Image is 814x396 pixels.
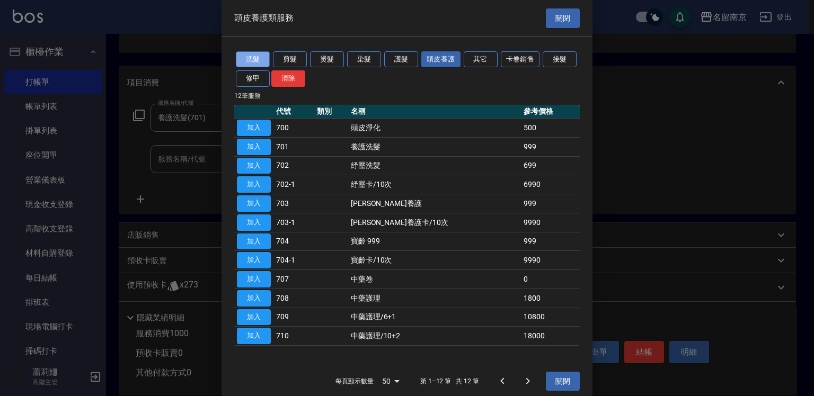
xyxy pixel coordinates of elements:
[237,176,271,193] button: 加入
[348,270,521,289] td: 中藥卷
[546,372,580,391] button: 關閉
[237,271,271,287] button: 加入
[273,119,314,138] td: 700
[273,105,314,119] th: 代號
[236,70,270,87] button: 修甲
[521,119,580,138] td: 500
[521,213,580,232] td: 9990
[273,251,314,270] td: 704-1
[236,51,270,68] button: 洗髮
[347,51,381,68] button: 染髮
[521,175,580,194] td: 6990
[348,289,521,308] td: 中藥護理
[348,119,521,138] td: 頭皮淨化
[314,105,348,119] th: 類別
[348,308,521,327] td: 中藥護理/6+1
[234,13,294,23] span: 頭皮養護類服務
[335,376,374,386] p: 每頁顯示數量
[464,51,498,68] button: 其它
[348,156,521,175] td: 紓壓洗髮
[521,251,580,270] td: 9990
[348,194,521,213] td: [PERSON_NAME]養護
[271,70,305,87] button: 清除
[273,137,314,156] td: 701
[237,158,271,174] button: 加入
[273,156,314,175] td: 702
[273,270,314,289] td: 707
[348,175,521,194] td: 紓壓卡/10次
[543,51,577,68] button: 接髮
[348,232,521,251] td: 寶齡 999
[273,327,314,346] td: 710
[384,51,418,68] button: 護髮
[521,232,580,251] td: 999
[237,252,271,268] button: 加入
[237,195,271,212] button: 加入
[273,51,307,68] button: 剪髮
[237,214,271,231] button: 加入
[521,137,580,156] td: 999
[273,289,314,308] td: 708
[237,139,271,155] button: 加入
[521,105,580,119] th: 參考價格
[348,137,521,156] td: 養護洗髮
[521,194,580,213] td: 999
[273,232,314,251] td: 704
[420,376,479,386] p: 第 1–12 筆 共 12 筆
[234,91,580,101] p: 12 筆服務
[348,327,521,346] td: 中藥護理/10+2
[348,251,521,270] td: 寶齡卡/10次
[273,213,314,232] td: 703-1
[378,367,403,395] div: 50
[310,51,344,68] button: 燙髮
[501,51,540,68] button: 卡卷銷售
[521,156,580,175] td: 699
[348,105,521,119] th: 名稱
[521,270,580,289] td: 0
[237,328,271,344] button: 加入
[273,308,314,327] td: 709
[237,309,271,326] button: 加入
[348,213,521,232] td: [PERSON_NAME]養護卡/10次
[521,327,580,346] td: 18000
[273,175,314,194] td: 702-1
[421,51,461,68] button: 頭皮養護
[521,308,580,327] td: 10800
[237,120,271,136] button: 加入
[546,8,580,28] button: 關閉
[237,290,271,307] button: 加入
[273,194,314,213] td: 703
[521,289,580,308] td: 1800
[237,233,271,250] button: 加入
